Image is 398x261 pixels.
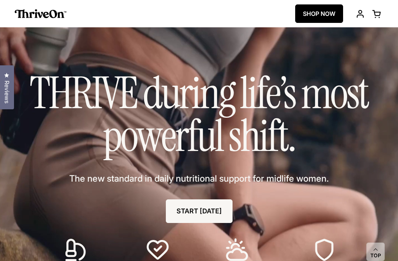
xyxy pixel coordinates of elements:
a: START [DATE] [166,199,233,223]
iframe: Gorgias live chat messenger [361,226,391,254]
span: The new standard in daily nutritional support for midlife women. [69,172,329,185]
a: SHOP NOW [295,4,343,23]
span: Reviews [2,80,11,103]
span: Top [370,253,381,259]
h1: THRIVE during life’s most powerful shift. [29,72,369,158]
